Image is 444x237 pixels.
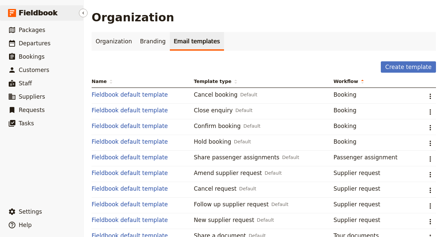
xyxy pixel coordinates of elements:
[333,200,416,208] div: Supplier request
[425,153,436,165] button: Actions
[92,200,168,208] button: Fieldbook default template
[92,153,168,161] button: Fieldbook default template
[19,107,45,113] span: Requests
[333,78,364,85] span: Workflow
[92,185,168,193] button: Fieldbook default template
[194,185,237,193] span: Cancel request
[194,169,262,177] span: Amend supplier request
[136,32,170,51] a: Branding
[425,91,436,102] button: Actions
[194,122,241,130] span: Confirm booking
[19,27,45,33] span: Packages
[19,120,34,127] span: Tasks
[333,216,416,224] div: Supplier request
[282,154,299,161] span: Default
[92,169,168,177] button: Fieldbook default template
[19,208,42,215] span: Settings
[92,216,168,224] button: Fieldbook default template
[265,170,282,176] span: Default
[92,75,191,88] th: Name
[425,106,436,118] button: Actions
[333,91,416,99] div: Booking
[425,216,436,227] button: Actions
[92,138,168,146] button: Fieldbook default template
[425,138,436,149] button: Actions
[425,169,436,180] button: Actions
[19,93,45,100] span: Suppliers
[271,201,289,208] span: Default
[194,153,280,161] span: Share passenger assignments
[333,153,416,161] div: Passenger assignment
[425,200,436,212] button: Actions
[92,11,174,24] h1: Organization
[194,91,238,99] span: Cancel booking
[425,185,436,196] button: Actions
[331,75,418,88] th: Workflow
[257,217,274,223] span: Default
[92,106,168,114] button: Fieldbook default template
[194,106,233,114] span: Close enquiry
[194,216,254,224] span: New supplier request
[234,138,251,145] span: Default
[191,75,331,88] th: Template type
[19,222,32,228] span: Help
[194,78,237,85] span: Template type
[19,67,49,73] span: Customers
[333,169,416,177] div: Supplier request
[333,138,416,146] div: Booking
[239,185,256,192] span: Default
[333,106,416,114] div: Booking
[19,53,44,60] span: Bookings
[19,80,32,87] span: Staff
[194,138,231,146] span: Hold booking
[92,122,168,130] button: Fieldbook default template
[19,8,58,18] span: Fieldbook
[425,122,436,133] button: Actions
[240,91,257,98] span: Default
[381,61,436,73] button: Create template
[243,123,260,129] span: Default
[79,9,88,17] button: Hide menu
[19,40,50,47] span: Departures
[92,32,136,51] a: Organization
[333,185,416,193] div: Supplier request
[92,78,113,85] span: Name
[92,91,168,99] button: Fieldbook default template
[194,200,269,208] span: Follow up supplier request
[235,107,252,114] span: Default
[333,122,416,130] div: Booking
[170,32,224,51] a: Email templates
